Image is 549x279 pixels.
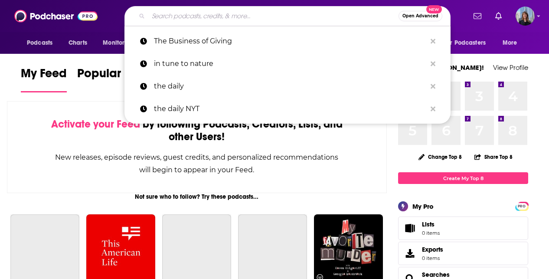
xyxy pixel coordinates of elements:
[516,7,535,26] span: Logged in as j.bohrson
[51,118,343,143] div: by following Podcasts, Creators, Lists, and other Users!
[401,247,418,259] span: Exports
[154,53,426,75] p: in tune to nature
[69,37,87,49] span: Charts
[148,9,399,23] input: Search podcasts, credits, & more...
[14,8,98,24] img: Podchaser - Follow, Share and Rate Podcasts
[493,63,528,72] a: View Profile
[51,151,343,176] div: New releases, episode reviews, guest credits, and personalized recommendations will begin to appe...
[103,37,134,49] span: Monitoring
[21,35,64,51] button: open menu
[444,37,486,49] span: For Podcasters
[77,66,151,86] span: Popular Feed
[422,246,443,253] span: Exports
[422,255,443,261] span: 0 items
[516,203,527,209] a: PRO
[402,14,438,18] span: Open Advanced
[154,98,426,120] p: the daily NYT
[422,220,435,228] span: Lists
[154,30,426,53] p: The Business of Giving
[124,30,451,53] a: The Business of Giving
[438,35,498,51] button: open menu
[516,7,535,26] button: Show profile menu
[422,271,450,279] a: Searches
[124,98,451,120] a: the daily NYT
[7,193,387,200] div: Not sure who to follow? Try these podcasts...
[21,66,67,86] span: My Feed
[124,6,451,26] div: Search podcasts, credits, & more...
[21,66,67,92] a: My Feed
[77,66,151,92] a: Popular Feed
[401,222,418,234] span: Lists
[422,220,440,228] span: Lists
[412,202,434,210] div: My Pro
[470,9,485,23] a: Show notifications dropdown
[503,37,517,49] span: More
[398,172,528,184] a: Create My Top 8
[474,148,513,165] button: Share Top 8
[399,11,442,21] button: Open AdvancedNew
[422,230,440,236] span: 0 items
[154,75,426,98] p: the daily
[97,35,145,51] button: open menu
[516,7,535,26] img: User Profile
[516,203,527,210] span: PRO
[398,217,528,240] a: Lists
[413,151,467,162] button: Change Top 8
[27,37,52,49] span: Podcasts
[426,5,442,13] span: New
[492,9,505,23] a: Show notifications dropdown
[398,242,528,265] a: Exports
[124,75,451,98] a: the daily
[63,35,92,51] a: Charts
[497,35,528,51] button: open menu
[124,53,451,75] a: in tune to nature
[51,118,140,131] span: Activate your Feed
